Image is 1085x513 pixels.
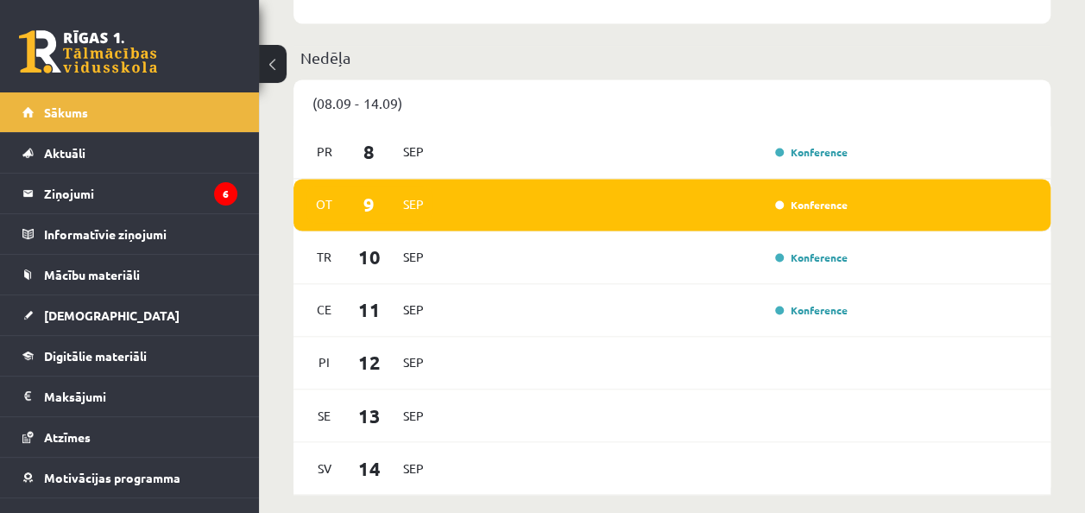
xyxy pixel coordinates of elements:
span: Aktuāli [44,145,85,161]
a: Mācību materiāli [22,255,237,294]
a: Konference [775,198,848,212]
a: Digitālie materiāli [22,336,237,376]
p: Nedēļa [300,46,1044,69]
span: Sep [395,191,432,218]
legend: Informatīvie ziņojumi [44,214,237,254]
span: Ce [306,296,343,323]
a: Atzīmes [22,417,237,457]
span: Sv [306,454,343,481]
i: 6 [214,182,237,206]
div: (08.09 - 14.09) [293,79,1050,126]
span: Motivācijas programma [44,470,180,485]
span: Sep [395,402,432,428]
span: 8 [343,137,396,166]
a: Motivācijas programma [22,458,237,497]
a: Ziņojumi6 [22,174,237,213]
span: Pr [306,138,343,165]
span: Digitālie materiāli [44,348,147,364]
span: Sep [395,454,432,481]
span: Sep [395,296,432,323]
span: Sep [395,244,432,270]
span: Sep [395,349,432,376]
span: 10 [343,243,396,271]
span: 12 [343,348,396,377]
a: Rīgas 1. Tālmācības vidusskola [19,30,157,73]
span: Ot [306,191,343,218]
a: Maksājumi [22,377,237,416]
a: Konference [775,145,848,159]
a: Aktuāli [22,133,237,173]
span: Pi [306,349,343,376]
span: Sākums [44,104,88,120]
span: 14 [343,453,396,482]
span: Se [306,402,343,428]
span: 11 [343,295,396,324]
a: Sākums [22,92,237,132]
span: Tr [306,244,343,270]
span: 13 [343,401,396,429]
a: Konference [775,250,848,264]
span: [DEMOGRAPHIC_DATA] [44,307,180,323]
span: Mācību materiāli [44,267,140,282]
legend: Maksājumi [44,377,237,416]
span: Sep [395,138,432,165]
span: 9 [343,190,396,218]
a: Informatīvie ziņojumi [22,214,237,254]
span: Atzīmes [44,429,91,445]
legend: Ziņojumi [44,174,237,213]
a: Konference [775,303,848,317]
a: [DEMOGRAPHIC_DATA] [22,295,237,335]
